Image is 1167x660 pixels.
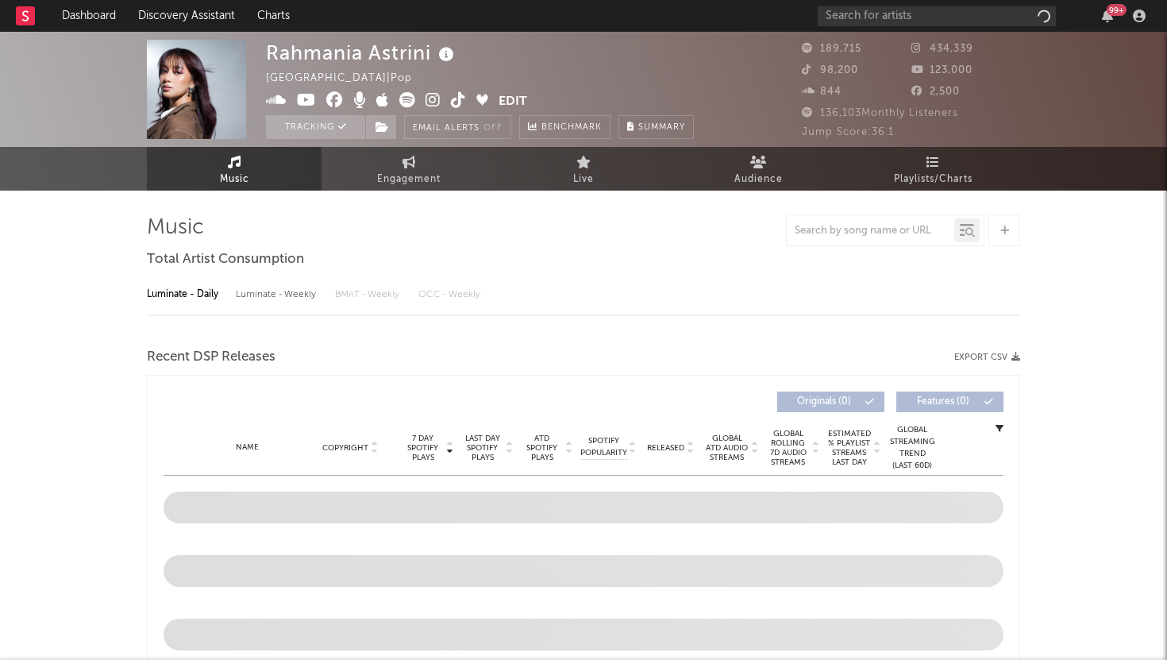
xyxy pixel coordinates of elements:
[266,40,458,66] div: Rahmania Astrini
[195,442,299,454] div: Name
[787,225,954,237] input: Search by song name or URL
[573,170,594,189] span: Live
[1107,4,1127,16] div: 99 +
[911,87,960,97] span: 2,500
[705,434,749,462] span: Global ATD Audio Streams
[802,108,958,118] span: 136,103 Monthly Listeners
[907,397,980,407] span: Features ( 0 )
[322,443,368,453] span: Copyright
[802,87,842,97] span: 844
[618,115,694,139] button: Summary
[541,118,602,137] span: Benchmark
[896,392,1003,412] button: Features(0)
[734,170,783,189] span: Audience
[888,424,936,472] div: Global Streaming Trend (Last 60D)
[377,170,441,189] span: Engagement
[894,170,972,189] span: Playlists/Charts
[954,353,1020,362] button: Export CSV
[638,123,685,132] span: Summary
[788,397,861,407] span: Originals ( 0 )
[777,392,884,412] button: Originals(0)
[671,147,845,191] a: Audience
[499,92,527,112] button: Edit
[402,434,444,462] span: 7 Day Spotify Plays
[404,115,511,139] button: Email AlertsOff
[519,115,610,139] a: Benchmark
[827,429,871,467] span: Estimated % Playlist Streams Last Day
[521,434,563,462] span: ATD Spotify Plays
[266,69,430,88] div: [GEOGRAPHIC_DATA] | Pop
[483,124,503,133] em: Off
[147,147,322,191] a: Music
[802,65,858,75] span: 98,200
[802,44,861,54] span: 189,715
[266,115,365,139] button: Tracking
[818,6,1056,26] input: Search for artists
[147,250,304,269] span: Total Artist Consumption
[236,281,319,308] div: Luminate - Weekly
[322,147,496,191] a: Engagement
[647,443,684,453] span: Released
[496,147,671,191] a: Live
[766,429,810,467] span: Global Rolling 7D Audio Streams
[911,65,972,75] span: 123,000
[147,281,220,308] div: Luminate - Daily
[147,348,275,367] span: Recent DSP Releases
[1102,10,1113,22] button: 99+
[911,44,973,54] span: 434,339
[580,435,627,459] span: Spotify Popularity
[220,170,249,189] span: Music
[845,147,1020,191] a: Playlists/Charts
[802,127,894,137] span: Jump Score: 36.1
[461,434,503,462] span: Last Day Spotify Plays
